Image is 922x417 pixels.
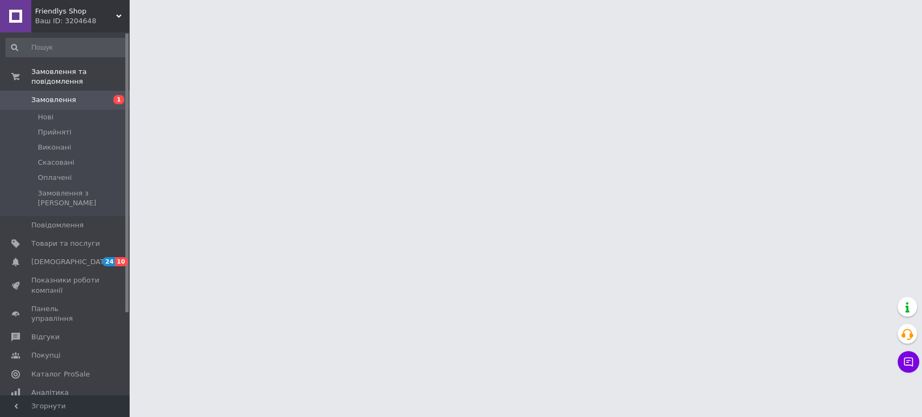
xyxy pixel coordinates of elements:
span: Каталог ProSale [31,369,90,379]
span: Панель управління [31,304,100,324]
span: 1 [113,95,124,104]
input: Пошук [5,38,127,57]
span: 10 [115,257,127,266]
span: Показники роботи компанії [31,275,100,295]
span: Товари та послуги [31,239,100,248]
span: Скасовані [38,158,75,167]
div: Ваш ID: 3204648 [35,16,130,26]
span: [DEMOGRAPHIC_DATA] [31,257,111,267]
span: Замовлення [31,95,76,105]
span: Відгуки [31,332,59,342]
span: Замовлення з [PERSON_NAME] [38,189,126,208]
span: Аналітика [31,388,69,398]
span: Оплачені [38,173,72,183]
span: Friendlys Shop [35,6,116,16]
span: Повідомлення [31,220,84,230]
span: Нові [38,112,53,122]
span: Прийняті [38,127,71,137]
span: Замовлення та повідомлення [31,67,130,86]
button: Чат з покупцем [898,351,919,373]
span: 24 [103,257,115,266]
span: Покупці [31,351,60,360]
span: Виконані [38,143,71,152]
